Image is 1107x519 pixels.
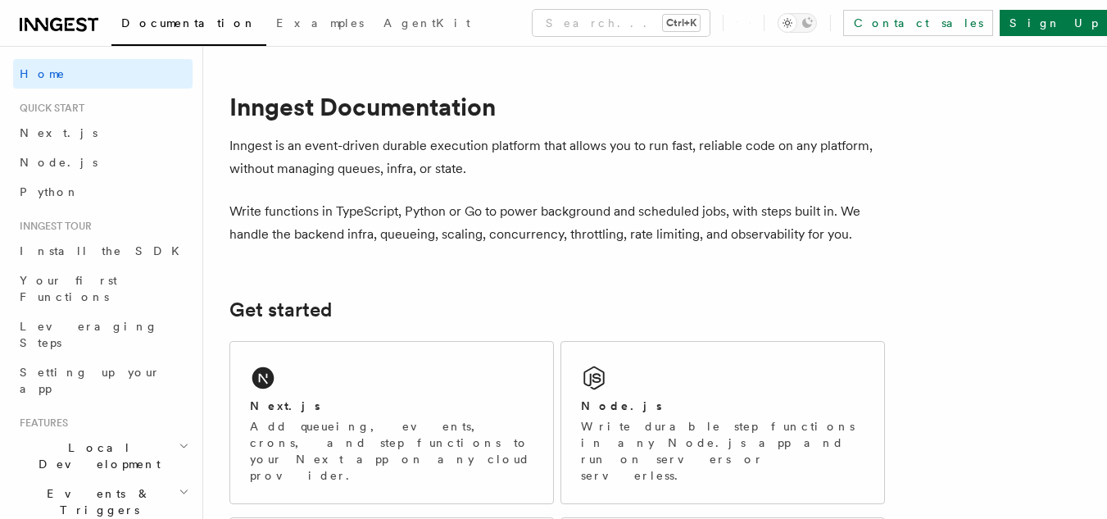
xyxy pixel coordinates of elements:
[581,398,662,414] h2: Node.js
[20,126,98,139] span: Next.js
[20,366,161,395] span: Setting up your app
[13,312,193,357] a: Leveraging Steps
[121,16,256,30] span: Documentation
[13,439,179,472] span: Local Development
[581,418,864,484] p: Write durable step functions in any Node.js app and run on servers or serverless.
[374,5,480,44] a: AgentKit
[13,266,193,312] a: Your first Functions
[229,298,332,321] a: Get started
[13,236,193,266] a: Install the SDK
[276,16,364,30] span: Examples
[560,341,885,504] a: Node.jsWrite durable step functions in any Node.js app and run on servers or serverless.
[13,417,68,430] span: Features
[13,357,193,403] a: Setting up your app
[20,66,66,82] span: Home
[229,92,885,121] h1: Inngest Documentation
[250,398,320,414] h2: Next.js
[13,220,92,233] span: Inngest tour
[663,15,700,31] kbd: Ctrl+K
[266,5,374,44] a: Examples
[20,244,189,257] span: Install the SDK
[13,118,193,148] a: Next.js
[20,185,79,198] span: Python
[13,433,193,479] button: Local Development
[13,59,193,89] a: Home
[20,156,98,169] span: Node.js
[20,320,158,349] span: Leveraging Steps
[20,274,117,303] span: Your first Functions
[778,13,817,33] button: Toggle dark mode
[111,5,266,46] a: Documentation
[229,341,554,504] a: Next.jsAdd queueing, events, crons, and step functions to your Next app on any cloud provider.
[843,10,993,36] a: Contact sales
[13,102,84,115] span: Quick start
[13,177,193,207] a: Python
[229,134,885,180] p: Inngest is an event-driven durable execution platform that allows you to run fast, reliable code ...
[13,485,179,518] span: Events & Triggers
[533,10,710,36] button: Search...Ctrl+K
[383,16,470,30] span: AgentKit
[250,418,533,484] p: Add queueing, events, crons, and step functions to your Next app on any cloud provider.
[229,200,885,246] p: Write functions in TypeScript, Python or Go to power background and scheduled jobs, with steps bu...
[13,148,193,177] a: Node.js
